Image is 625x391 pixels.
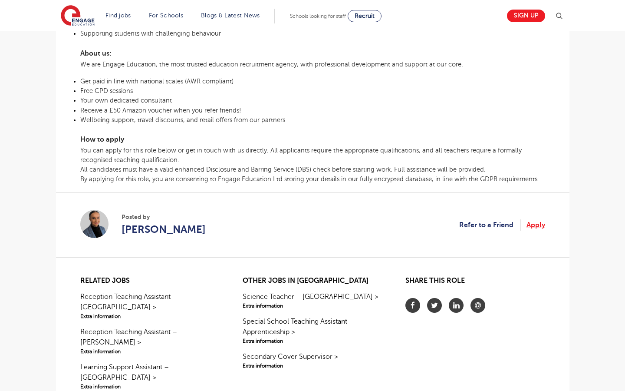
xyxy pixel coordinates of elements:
span: Extra information [80,348,220,355]
a: Science Teacher – [GEOGRAPHIC_DATA] >Extra information [243,292,382,310]
a: For Schools [149,12,183,19]
span: About us: [80,50,112,57]
a: Special School Teaching Assistant Apprenticeship >Extra information [243,316,382,345]
span: We are Engage Education, the most trusted education recruitment agency, with professional develop... [80,61,463,68]
span: All candidates must have a valid enhanced Disclosure and Barring Service (DBS) check before start... [80,166,486,173]
a: [PERSON_NAME] [122,222,206,237]
span: Posted by [122,212,206,222]
span: Schools looking for staff [290,13,346,19]
h2: Share this role [405,277,545,289]
span: Supporting students with challenging behaviour [80,30,221,37]
a: Reception Teaching Assistant – [GEOGRAPHIC_DATA] >Extra information [80,292,220,320]
span: Receive a £50 Amazon voucher when you refer friends! [80,107,241,114]
span: Get paid in line with national scales (AWR compliant) [80,78,234,85]
a: Apply [526,219,545,231]
span: Extra information [243,302,382,310]
span: Extra information [243,337,382,345]
img: Engage Education [61,5,95,27]
span: Extra information [80,383,220,391]
span: Extra information [80,312,220,320]
a: Sign up [507,10,545,22]
a: Secondary Cover Supervisor >Extra information [243,351,382,370]
a: Learning Support Assistant – [GEOGRAPHIC_DATA] >Extra information [80,362,220,391]
a: Blogs & Latest News [201,12,260,19]
span: You can apply for this role below or get in touch with us directly. All applicants require the ap... [80,147,522,163]
span: Recruit [355,13,375,19]
a: Find jobs [105,12,131,19]
span: Extra information [243,362,382,370]
span: By applying for this role, you are consenting to Engage Education Ltd storing your details in our... [80,176,539,182]
a: Refer to a Friend [459,219,521,231]
a: Reception Teaching Assistant – [PERSON_NAME] >Extra information [80,327,220,355]
span: Your own dedicated consultant [80,97,172,104]
span: How to apply [80,136,124,143]
span: Wellbeing support, travel discounts, and retail offers from our partners [80,116,285,123]
h2: Other jobs in [GEOGRAPHIC_DATA] [243,277,382,285]
h2: Related jobs [80,277,220,285]
span: Free CPD sessions [80,87,133,94]
a: Recruit [348,10,382,22]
